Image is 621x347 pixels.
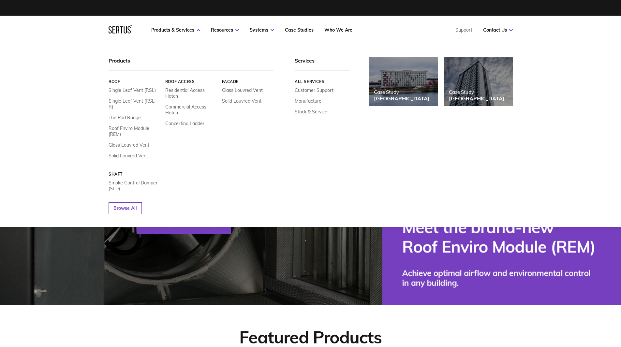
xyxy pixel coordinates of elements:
[109,142,149,148] a: Glass Louvred Vent
[222,98,261,104] a: Solid Louvred Vent
[324,27,352,33] a: Who We Are
[374,89,429,95] div: Case Study
[109,202,142,214] a: Browse All
[165,79,217,84] a: Roof Access
[285,27,314,33] a: Case Studies
[483,27,513,33] a: Contact Us
[449,95,504,102] div: [GEOGRAPHIC_DATA]
[109,115,141,121] a: The Pod Range
[222,79,274,84] a: Facade
[165,121,204,126] a: Concertina Ladder
[109,125,160,137] a: Roof Enviro Module (REM)
[109,87,156,93] a: Single Leaf Vent (RSL)
[444,57,513,106] a: Case Study[GEOGRAPHIC_DATA]
[109,57,274,71] div: Products
[449,89,504,95] div: Case Study
[165,87,217,99] a: Residential Access Hatch
[109,79,160,84] a: Roof
[250,27,274,33] a: Systems
[165,104,217,116] a: Commercial Access Hatch
[295,98,321,104] a: Manufacture
[374,95,429,102] div: [GEOGRAPHIC_DATA]
[109,153,148,159] a: Solid Louvred Vent
[109,172,160,177] a: Shaft
[211,27,239,33] a: Resources
[455,27,472,33] a: Support
[295,87,333,93] a: Customer Support
[109,98,160,110] a: Single Leaf Vent (RSL-R)
[222,87,262,93] a: Glass Louvred Vent
[109,180,160,192] a: Smoke Control Damper (SLD)
[295,79,350,84] a: All services
[295,109,327,115] a: Stock & Service
[369,57,438,106] a: Case Study[GEOGRAPHIC_DATA]
[151,27,200,33] a: Products & Services
[295,57,350,71] div: Services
